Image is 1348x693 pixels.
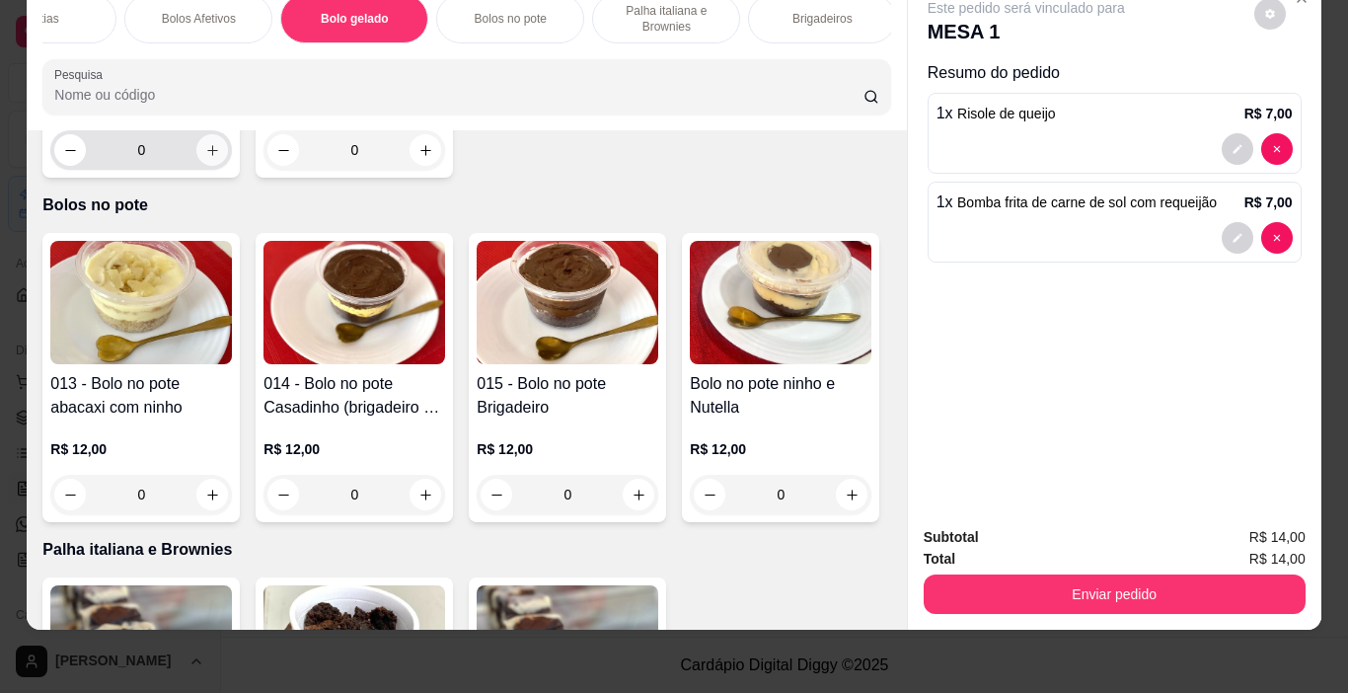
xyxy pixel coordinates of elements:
p: 1 x [936,191,1217,214]
h4: Bolo no pote ninho e Nutella [690,372,871,420]
strong: Subtotal [924,529,979,545]
h4: 015 - Bolo no pote Brigadeiro [477,372,658,420]
button: decrease-product-quantity [54,479,86,510]
button: Enviar pedido [924,575,1306,614]
button: decrease-product-quantity [1222,222,1253,254]
button: decrease-product-quantity [54,134,86,166]
p: Palha italiana e Brownies [609,3,723,35]
img: product-image [50,241,232,364]
button: increase-product-quantity [410,134,441,166]
button: decrease-product-quantity [481,479,512,510]
button: increase-product-quantity [196,134,228,166]
p: 1 x [936,102,1056,125]
h4: 013 - Bolo no pote abacaxi com ninho [50,372,232,420]
p: Bolo gelado [321,11,389,27]
label: Pesquisa [54,66,110,83]
p: Bolos no pote [475,11,547,27]
button: increase-product-quantity [836,479,867,510]
button: decrease-product-quantity [1261,133,1293,165]
button: decrease-product-quantity [267,134,299,166]
span: R$ 14,00 [1249,526,1306,548]
p: Fatias [27,11,59,27]
span: Risole de queijo [957,106,1056,121]
h4: 014 - Bolo no pote Casadinho (brigadeiro e [GEOGRAPHIC_DATA]) [263,372,445,420]
button: decrease-product-quantity [1261,222,1293,254]
button: increase-product-quantity [623,479,654,510]
p: Bolos Afetivos [162,11,236,27]
p: Bolos no pote [42,193,890,217]
button: decrease-product-quantity [694,479,725,510]
input: Pesquisa [54,85,863,105]
p: R$ 12,00 [690,439,871,459]
img: product-image [477,241,658,364]
p: R$ 7,00 [1244,104,1293,123]
p: R$ 12,00 [50,439,232,459]
p: Resumo do pedido [928,61,1302,85]
strong: Total [924,551,955,567]
p: Palha italiana e Brownies [42,538,890,562]
span: Bomba frita de carne de sol com requeijão [957,194,1217,210]
img: product-image [263,241,445,364]
button: decrease-product-quantity [1222,133,1253,165]
button: increase-product-quantity [410,479,441,510]
p: MESA 1 [928,18,1125,45]
span: R$ 14,00 [1249,548,1306,570]
p: Brigadeiros [792,11,853,27]
button: decrease-product-quantity [267,479,299,510]
p: R$ 7,00 [1244,192,1293,212]
p: R$ 12,00 [263,439,445,459]
button: increase-product-quantity [196,479,228,510]
img: product-image [690,241,871,364]
p: R$ 12,00 [477,439,658,459]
